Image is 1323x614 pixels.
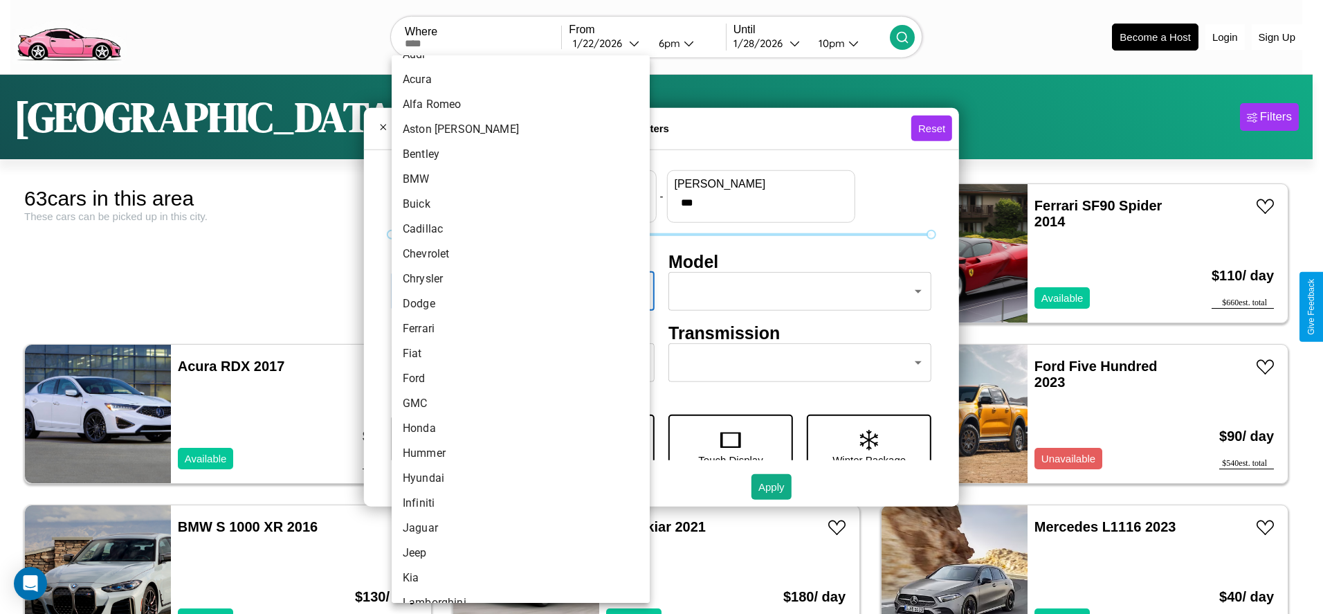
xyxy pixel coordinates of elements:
li: Fiat [392,341,650,366]
li: Jeep [392,541,650,566]
li: Alfa Romeo [392,92,650,117]
li: Chevrolet [392,242,650,267]
li: Ford [392,366,650,391]
li: Hyundai [392,466,650,491]
li: Chrysler [392,267,650,291]
li: Acura [392,67,650,92]
li: Infiniti [392,491,650,516]
li: Buick [392,192,650,217]
li: BMW [392,167,650,192]
li: Dodge [392,291,650,316]
li: GMC [392,391,650,416]
div: Give Feedback [1306,279,1316,335]
li: Cadillac [392,217,650,242]
li: Ferrari [392,316,650,341]
div: Open Intercom Messenger [14,567,47,600]
li: Aston [PERSON_NAME] [392,117,650,142]
li: Hummer [392,441,650,466]
li: Bentley [392,142,650,167]
li: Kia [392,566,650,590]
li: Honda [392,416,650,441]
li: Jaguar [392,516,650,541]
